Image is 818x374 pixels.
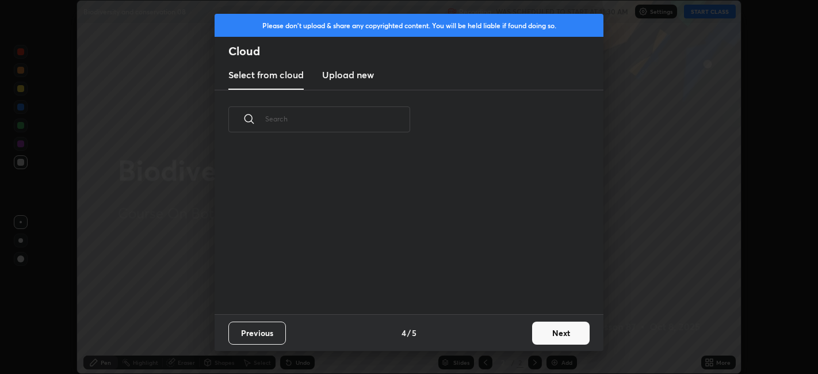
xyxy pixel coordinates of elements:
[412,327,416,339] h4: 5
[215,14,603,37] div: Please don't upload & share any copyrighted content. You will be held liable if found doing so.
[228,68,304,82] h3: Select from cloud
[228,322,286,345] button: Previous
[532,322,590,345] button: Next
[402,327,406,339] h4: 4
[228,44,603,59] h2: Cloud
[322,68,374,82] h3: Upload new
[265,94,410,143] input: Search
[407,327,411,339] h4: /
